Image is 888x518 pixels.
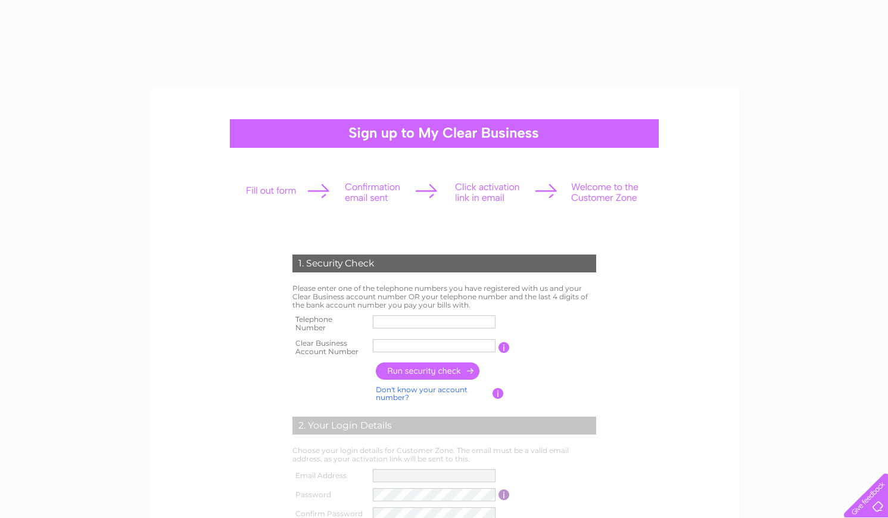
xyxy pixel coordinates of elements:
[289,336,370,359] th: Clear Business Account Number
[289,485,370,504] th: Password
[498,342,510,353] input: Information
[376,385,468,402] a: Don't know your account number?
[292,417,596,435] div: 2. Your Login Details
[289,443,599,466] td: Choose your login details for Customer Zone. The email must be a valid email address, as your act...
[292,255,596,272] div: 1. Security Check
[498,489,510,500] input: Information
[289,312,370,336] th: Telephone Number
[493,388,504,399] input: Information
[289,466,370,485] th: Email Address
[289,281,599,312] td: Please enter one of the telephone numbers you have registered with us and your Clear Business acc...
